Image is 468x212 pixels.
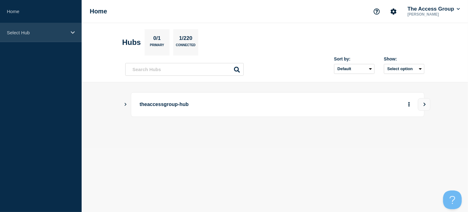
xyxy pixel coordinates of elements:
[7,30,67,35] p: Select Hub
[122,38,141,47] h2: Hubs
[384,56,424,61] div: Show:
[140,99,312,110] p: theaccessgroup-hub
[370,5,383,18] button: Support
[405,99,413,110] button: More actions
[406,12,461,17] p: [PERSON_NAME]
[334,64,375,74] select: Sort by
[176,43,195,50] p: Connected
[125,63,244,76] input: Search Hubs
[124,102,127,107] button: Show Connected Hubs
[150,43,164,50] p: Primary
[90,8,107,15] h1: Home
[384,64,424,74] button: Select option
[406,6,461,12] button: The Access Group
[177,35,195,43] p: 1/220
[443,190,462,209] iframe: Help Scout Beacon - Open
[334,56,375,61] div: Sort by:
[151,35,163,43] p: 0/1
[387,5,400,18] button: Account settings
[418,98,430,111] button: View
